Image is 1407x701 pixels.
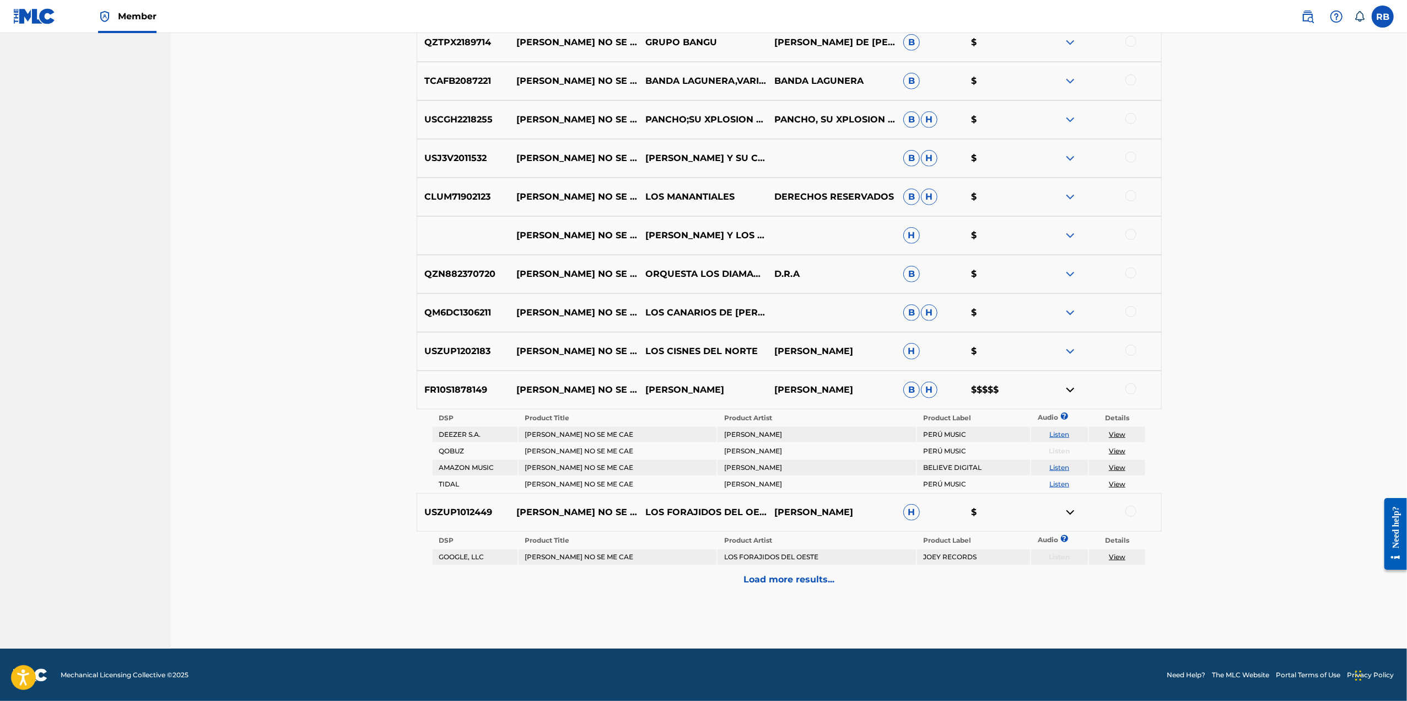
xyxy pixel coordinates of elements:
td: [PERSON_NAME] [718,443,915,459]
p: [PERSON_NAME] Y SU COMARCA NORTE [638,152,767,165]
span: B [903,34,920,51]
p: $ [964,229,1032,242]
p: PANCHO;SU XPLOSION NORTEÑA [638,113,767,126]
p: $$$$$ [964,383,1032,397]
p: [PERSON_NAME] NO SE ME CAE [509,383,638,397]
p: [PERSON_NAME] NO SE ME CAE [509,152,638,165]
a: Listen [1049,430,1069,438]
img: expand [1064,267,1077,281]
td: [PERSON_NAME] [718,477,915,492]
img: expand [1064,229,1077,242]
p: QZN882370720 [417,267,510,281]
p: Audio [1031,413,1044,422]
img: expand [1064,306,1077,319]
img: expand [1064,345,1077,358]
th: Product Artist [718,533,915,548]
a: View [1109,463,1125,472]
p: [PERSON_NAME] NO SE ME CAE [509,74,638,88]
p: USCGH2218255 [417,113,510,126]
p: Listen [1031,446,1088,456]
img: contract [1064,383,1077,397]
p: ORQUESTA LOS DIAMANTES DE VALENCIA [638,267,767,281]
p: [PERSON_NAME] [767,506,896,519]
td: [PERSON_NAME] NO SE ME CAE [519,477,716,492]
th: Product Title [519,533,716,548]
p: FR10S1878149 [417,383,510,397]
span: ? [1064,535,1065,542]
p: USJ3V2011532 [417,152,510,165]
img: expand [1064,36,1077,49]
td: PERÚ MUSIC [917,477,1030,492]
a: Listen [1049,463,1069,472]
a: Need Help? [1167,670,1205,680]
th: Product Title [519,410,716,426]
th: Product Label [917,533,1030,548]
p: $ [964,113,1032,126]
p: [PERSON_NAME] NO SE ME CAE [509,190,638,204]
th: DSP [433,533,517,548]
td: [PERSON_NAME] [718,427,915,442]
p: TCAFB2087221 [417,74,510,88]
p: [PERSON_NAME] NO SE ME CAE [509,36,638,49]
th: Details [1089,533,1146,548]
p: $ [964,36,1032,49]
td: QOBUZ [433,443,517,459]
span: B [903,382,920,398]
p: BANDA LAGUNERA,VARIOUS ARTISTS [638,74,767,88]
td: AMAZON MUSIC [433,460,517,475]
p: $ [964,506,1032,519]
p: [PERSON_NAME] NO SE ME CAE [509,229,638,242]
p: [PERSON_NAME] NO SE ME CAE [509,113,638,126]
iframe: Chat Widget [1352,648,1407,701]
img: MLC Logo [13,8,56,24]
span: H [921,111,937,128]
p: CLUM71902123 [417,190,510,204]
p: $ [964,152,1032,165]
p: [PERSON_NAME] NO SE ME CAE [509,267,638,281]
p: [PERSON_NAME] [767,345,896,358]
a: Portal Terms of Use [1276,670,1340,680]
span: Member [118,10,157,23]
span: B [903,304,920,321]
p: PANCHO, SU XPLOSION NORTEÑA [767,113,896,126]
p: LOS CANARIOS DE [PERSON_NAME] [638,306,767,319]
p: QZTPX2189714 [417,36,510,49]
img: expand [1064,113,1077,126]
p: [PERSON_NAME] DE [PERSON_NAME] [767,36,896,49]
td: GOOGLE, LLC [433,549,517,565]
p: [PERSON_NAME] NO SE ME CAE [509,345,638,358]
p: DERECHOS RESERVADOS [767,190,896,204]
a: Listen [1049,480,1069,488]
span: H [921,189,937,205]
span: H [903,343,920,360]
span: H [921,150,937,167]
span: B [903,189,920,205]
p: $ [964,190,1032,204]
a: Privacy Policy [1347,670,1394,680]
a: View [1109,447,1125,455]
span: B [903,111,920,128]
p: [PERSON_NAME] [767,383,896,397]
img: expand [1064,190,1077,204]
td: BELIEVE DIGITAL [917,460,1030,475]
td: [PERSON_NAME] [718,460,915,475]
p: USZUP1202183 [417,345,510,358]
p: LOS MANANTIALES [638,190,767,204]
div: Drag [1355,659,1362,692]
span: H [921,304,937,321]
p: LOS FORAJIDOS DEL OESTE [638,506,767,519]
td: DEEZER S.A. [433,427,517,442]
td: PERÚ MUSIC [917,427,1030,442]
img: help [1330,10,1343,23]
a: View [1109,480,1125,488]
p: Audio [1031,535,1044,545]
iframe: Resource Center [1376,489,1407,578]
img: expand [1064,74,1077,88]
span: B [903,266,920,282]
td: [PERSON_NAME] NO SE ME CAE [519,443,716,459]
img: Top Rightsholder [98,10,111,23]
td: LOS FORAJIDOS DEL OESTE [718,549,915,565]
